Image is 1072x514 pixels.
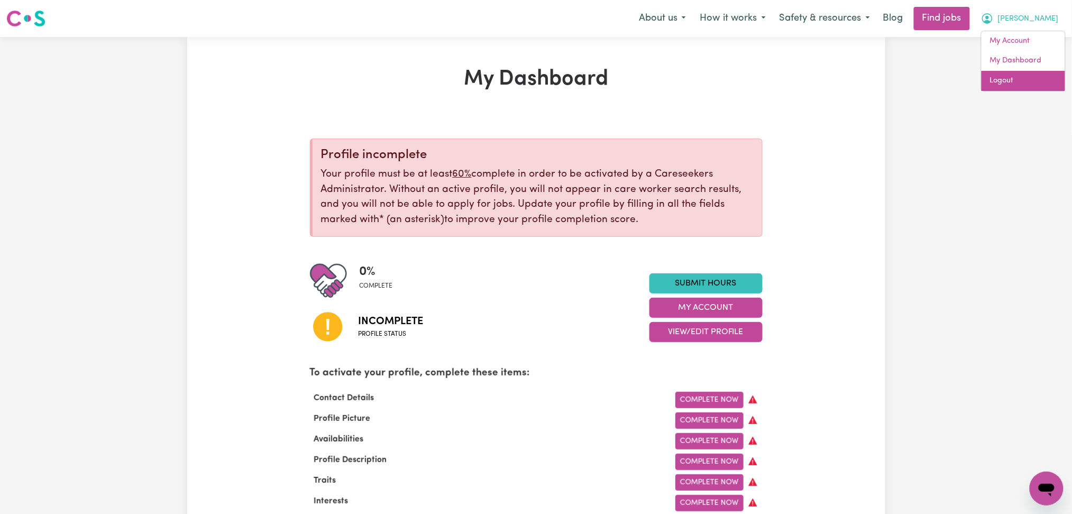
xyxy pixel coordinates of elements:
[998,13,1059,25] span: [PERSON_NAME]
[675,433,744,449] a: Complete Now
[310,435,368,444] span: Availabilities
[982,31,1065,51] a: My Account
[380,215,445,225] span: an asterisk
[914,7,970,30] a: Find jobs
[649,322,763,342] button: View/Edit Profile
[453,169,472,179] u: 60%
[310,67,763,92] h1: My Dashboard
[321,167,754,228] p: Your profile must be at least complete in order to be activated by a Careseekers Administrator. W...
[982,71,1065,91] a: Logout
[359,329,424,339] span: Profile status
[360,262,401,299] div: Profile completeness: 0%
[675,474,744,491] a: Complete Now
[359,314,424,329] span: Incomplete
[310,366,763,381] p: To activate your profile, complete these items:
[773,7,877,30] button: Safety & resources
[632,7,693,30] button: About us
[675,412,744,429] a: Complete Now
[310,456,391,464] span: Profile Description
[693,7,773,30] button: How it works
[649,273,763,293] a: Submit Hours
[974,7,1066,30] button: My Account
[310,497,353,506] span: Interests
[675,495,744,511] a: Complete Now
[310,394,379,402] span: Contact Details
[982,51,1065,71] a: My Dashboard
[310,476,341,485] span: Traits
[6,9,45,28] img: Careseekers logo
[675,454,744,470] a: Complete Now
[310,415,375,423] span: Profile Picture
[649,298,763,318] button: My Account
[877,7,910,30] a: Blog
[981,31,1066,91] div: My Account
[6,6,45,31] a: Careseekers logo
[675,392,744,408] a: Complete Now
[321,148,754,163] div: Profile incomplete
[360,262,393,281] span: 0 %
[1030,472,1064,506] iframe: Button to launch messaging window
[360,281,393,291] span: complete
